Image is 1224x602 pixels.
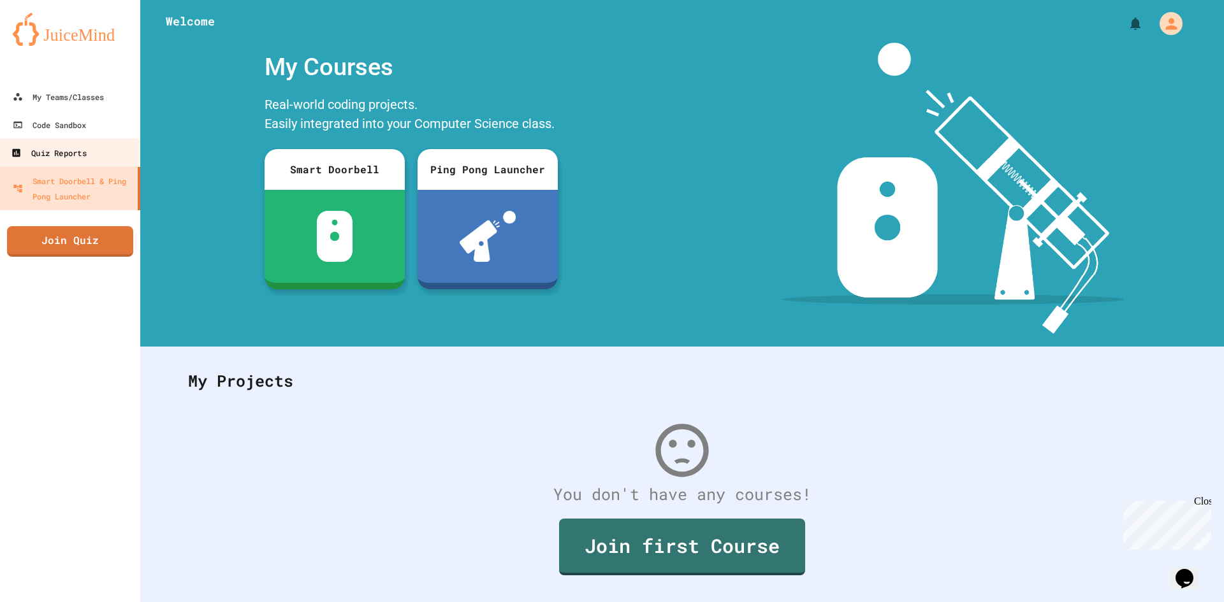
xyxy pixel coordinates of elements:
div: My Teams/Classes [13,89,104,104]
img: banner-image-my-projects.png [782,43,1124,334]
a: Join first Course [559,519,805,575]
div: My Notifications [1104,13,1146,34]
iframe: chat widget [1118,496,1211,550]
div: Smart Doorbell & Ping Pong Launcher [13,173,133,204]
div: My Account [1146,9,1186,38]
div: Quiz Reports [11,145,86,161]
div: Smart Doorbell [265,149,405,190]
iframe: chat widget [1170,551,1211,589]
div: Code Sandbox [13,117,86,133]
div: Ping Pong Launcher [418,149,558,190]
div: My Projects [175,356,1189,406]
img: ppl-with-ball.png [460,211,516,262]
div: You don't have any courses! [175,482,1189,506]
a: Join Quiz [7,226,133,257]
div: Real-world coding projects. Easily integrated into your Computer Science class. [258,92,564,140]
div: My Courses [258,43,564,92]
img: logo-orange.svg [13,13,127,46]
div: Chat with us now!Close [5,5,88,81]
img: sdb-white.svg [317,211,353,262]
